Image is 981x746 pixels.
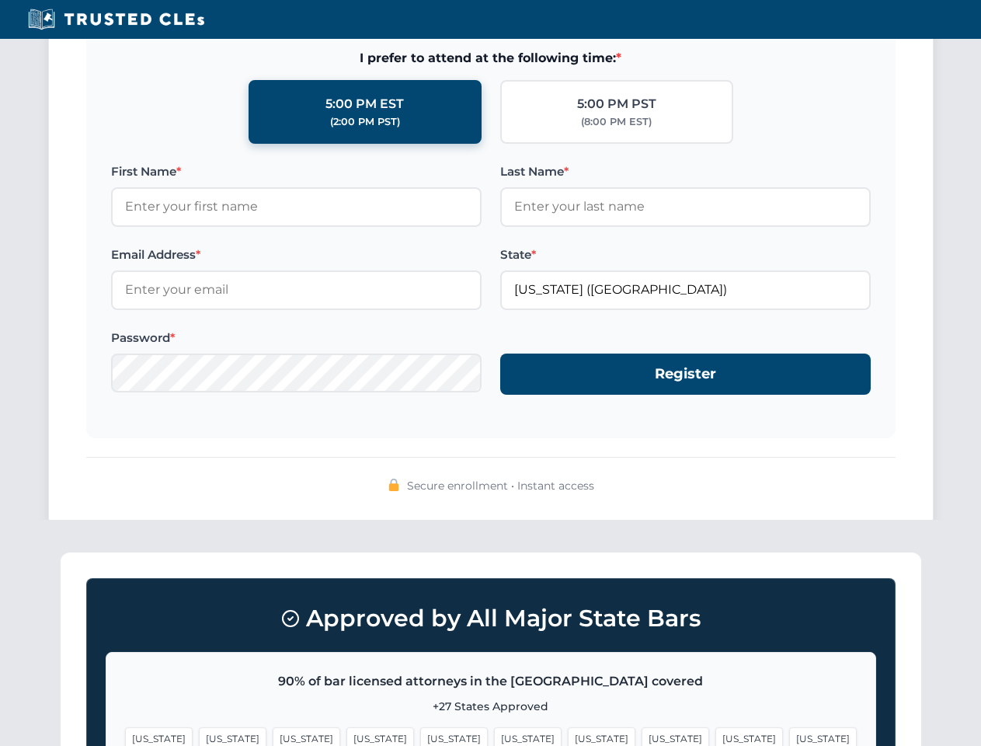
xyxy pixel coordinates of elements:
[111,246,482,264] label: Email Address
[577,94,656,114] div: 5:00 PM PST
[500,246,871,264] label: State
[388,479,400,491] img: 🔒
[111,329,482,347] label: Password
[500,354,871,395] button: Register
[581,114,652,130] div: (8:00 PM EST)
[500,187,871,226] input: Enter your last name
[111,48,871,68] span: I prefer to attend at the following time:
[111,162,482,181] label: First Name
[111,187,482,226] input: Enter your first name
[106,598,876,640] h3: Approved by All Major State Bars
[407,477,594,494] span: Secure enrollment • Instant access
[125,671,857,692] p: 90% of bar licensed attorneys in the [GEOGRAPHIC_DATA] covered
[500,270,871,309] input: Florida (FL)
[111,270,482,309] input: Enter your email
[500,162,871,181] label: Last Name
[325,94,404,114] div: 5:00 PM EST
[125,698,857,715] p: +27 States Approved
[330,114,400,130] div: (2:00 PM PST)
[23,8,209,31] img: Trusted CLEs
